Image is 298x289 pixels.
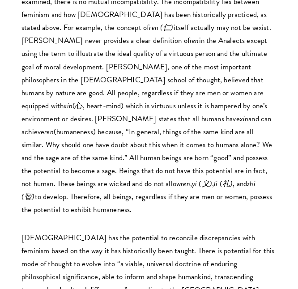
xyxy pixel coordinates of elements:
[240,113,249,124] em: xin
[214,178,233,189] em: li (礼)
[44,126,54,137] em: ren
[64,100,72,111] em: xin
[190,35,199,46] em: ren
[149,22,173,33] em: ren (仁)
[192,178,212,189] em: yi (义)
[181,178,190,189] em: ren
